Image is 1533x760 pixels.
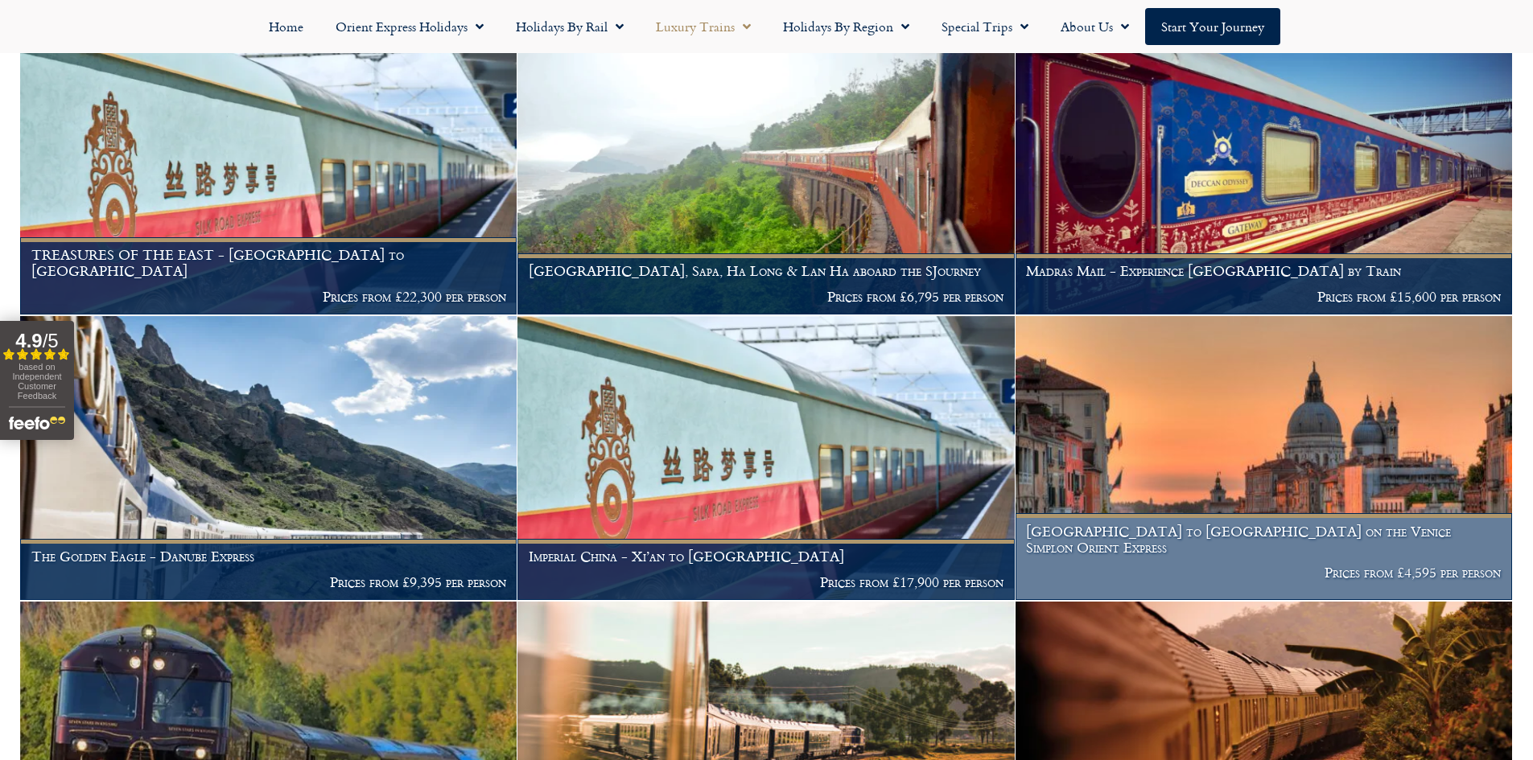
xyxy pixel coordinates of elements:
[1016,316,1513,601] a: [GEOGRAPHIC_DATA] to [GEOGRAPHIC_DATA] on the Venice Simplon Orient Express Prices from £4,595 pe...
[1016,31,1513,315] a: Madras Mail - Experience [GEOGRAPHIC_DATA] by Train Prices from £15,600 per person
[31,548,506,565] h1: The Golden Eagle - Danube Express
[529,263,1003,279] h1: [GEOGRAPHIC_DATA], Sapa, Ha Long & Lan Ha aboard the SJourney
[8,8,1525,45] nav: Menu
[1145,8,1280,45] a: Start your Journey
[529,548,1003,565] h1: Imperial China - Xi’an to [GEOGRAPHIC_DATA]
[1026,263,1501,279] h1: Madras Mail - Experience [GEOGRAPHIC_DATA] by Train
[500,8,640,45] a: Holidays by Rail
[1026,289,1501,305] p: Prices from £15,600 per person
[20,31,517,315] a: TREASURES OF THE EAST - [GEOGRAPHIC_DATA] to [GEOGRAPHIC_DATA] Prices from £22,300 per person
[20,316,517,601] a: The Golden Eagle - Danube Express Prices from £9,395 per person
[31,289,506,305] p: Prices from £22,300 per person
[517,31,1015,315] a: [GEOGRAPHIC_DATA], Sapa, Ha Long & Lan Ha aboard the SJourney Prices from £6,795 per person
[529,574,1003,590] p: Prices from £17,900 per person
[253,8,319,45] a: Home
[925,8,1045,45] a: Special Trips
[319,8,500,45] a: Orient Express Holidays
[529,289,1003,305] p: Prices from £6,795 per person
[1026,524,1501,555] h1: [GEOGRAPHIC_DATA] to [GEOGRAPHIC_DATA] on the Venice Simplon Orient Express
[767,8,925,45] a: Holidays by Region
[31,574,506,590] p: Prices from £9,395 per person
[1016,316,1512,600] img: Orient Express Special Venice compressed
[1026,565,1501,581] p: Prices from £4,595 per person
[31,247,506,278] h1: TREASURES OF THE EAST - [GEOGRAPHIC_DATA] to [GEOGRAPHIC_DATA]
[640,8,767,45] a: Luxury Trains
[1045,8,1145,45] a: About Us
[517,316,1015,601] a: Imperial China - Xi’an to [GEOGRAPHIC_DATA] Prices from £17,900 per person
